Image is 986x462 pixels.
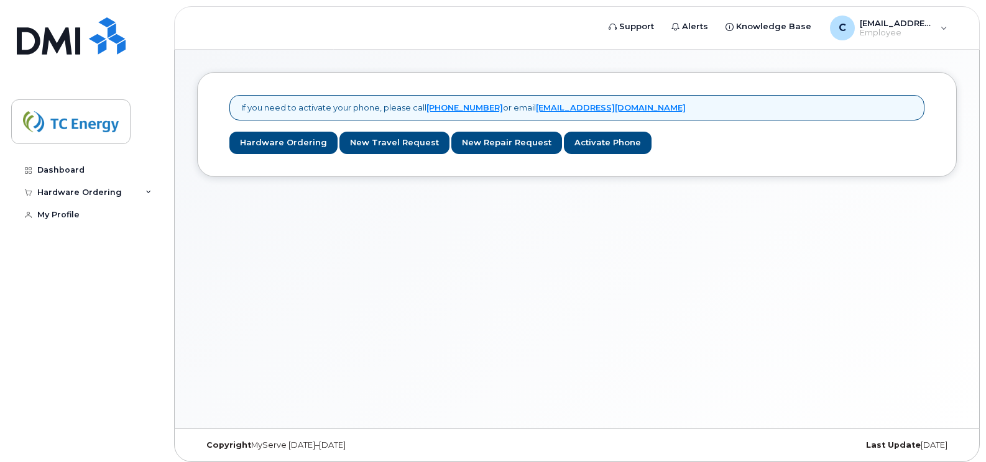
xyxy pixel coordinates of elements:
[564,132,652,155] a: Activate Phone
[197,440,450,450] div: MyServe [DATE]–[DATE]
[339,132,449,155] a: New Travel Request
[866,440,921,450] strong: Last Update
[704,440,957,450] div: [DATE]
[536,102,686,112] a: [EMAIL_ADDRESS][DOMAIN_NAME]
[451,132,562,155] a: New Repair Request
[426,102,503,112] a: [PHONE_NUMBER]
[241,102,686,114] p: If you need to activate your phone, please call or email
[206,440,251,450] strong: Copyright
[229,132,338,155] a: Hardware Ordering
